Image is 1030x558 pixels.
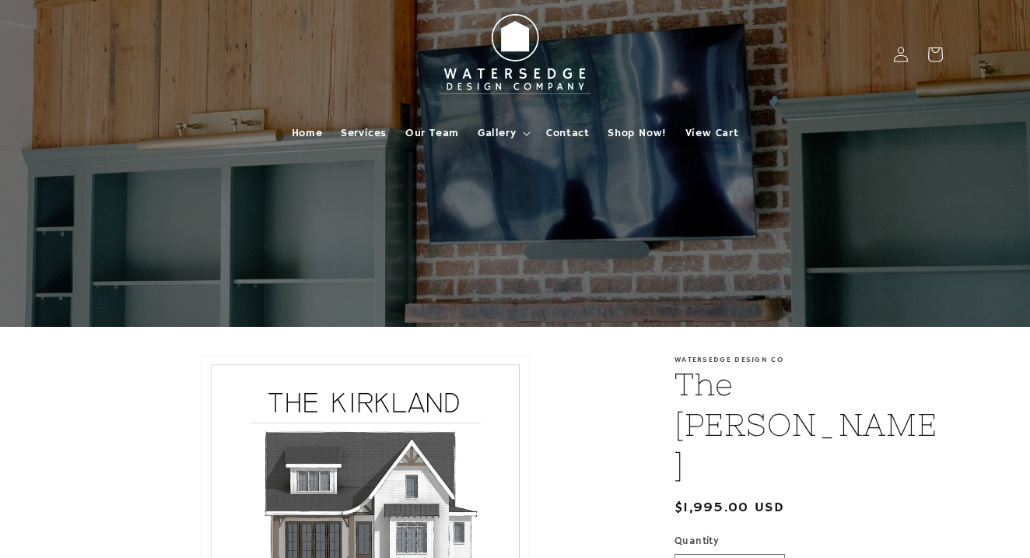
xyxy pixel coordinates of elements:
[341,126,387,140] span: Services
[429,6,601,103] img: Watersedge Design Co
[676,117,748,149] a: View Cart
[674,497,784,518] span: $1,995.00 USD
[405,126,459,140] span: Our Team
[292,126,322,140] span: Home
[537,117,598,149] a: Contact
[608,126,666,140] span: Shop Now!
[331,117,396,149] a: Services
[468,117,537,149] summary: Gallery
[674,364,943,486] h1: The [PERSON_NAME]
[396,117,468,149] a: Our Team
[674,534,943,549] label: Quantity
[282,117,331,149] a: Home
[598,117,675,149] a: Shop Now!
[674,355,943,364] p: Watersedge Design Co
[546,126,589,140] span: Contact
[478,126,516,140] span: Gallery
[685,126,738,140] span: View Cart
